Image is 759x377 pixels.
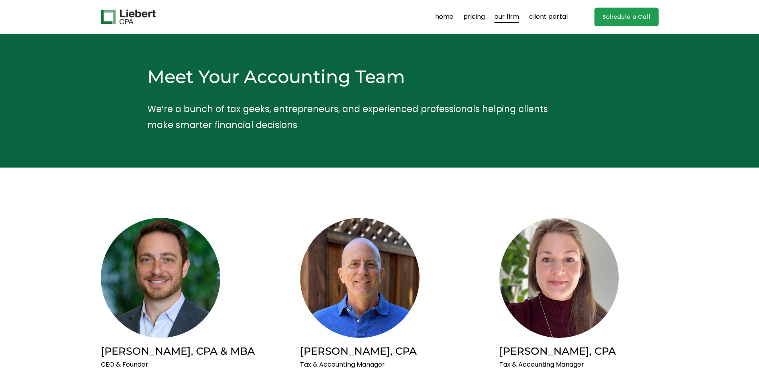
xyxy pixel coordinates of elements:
h2: [PERSON_NAME], CPA [499,344,659,357]
h2: Meet Your Accounting Team [147,65,565,88]
a: home [435,11,453,24]
h2: [PERSON_NAME], CPA [300,344,459,357]
p: CEO & Founder [101,359,260,371]
a: client portal [529,11,568,24]
img: Liebert CPA [101,10,156,25]
p: Tax & Accounting Manager [499,359,659,371]
img: Jennie Ledesma [499,218,619,338]
img: Brian Liebert [101,218,220,338]
p: Tax & Accounting Manager [300,359,459,371]
a: our firm [494,11,519,24]
a: pricing [463,11,485,24]
h2: [PERSON_NAME], CPA & MBA [101,344,260,357]
p: We’re a bunch of tax geeks, entrepreneurs, and experienced professionals helping clients make sma... [147,101,565,133]
a: Schedule a Call [594,8,659,26]
img: Tommy Roberts [300,218,420,338]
